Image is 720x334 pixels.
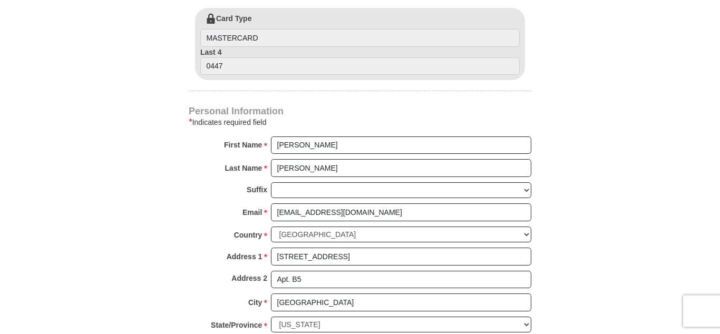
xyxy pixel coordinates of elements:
input: Card Type [200,29,520,47]
strong: State/Province [211,318,262,332]
label: Card Type [200,13,520,47]
strong: Suffix [247,182,267,197]
h4: Personal Information [189,107,531,115]
strong: Email [242,205,262,220]
strong: Address 2 [231,271,267,286]
strong: Address 1 [227,249,262,264]
div: Indicates required field [189,116,531,129]
strong: City [248,295,262,310]
strong: Last Name [225,161,262,175]
label: Last 4 [200,47,520,75]
strong: First Name [224,137,262,152]
input: Last 4 [200,57,520,75]
strong: Country [234,228,262,242]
